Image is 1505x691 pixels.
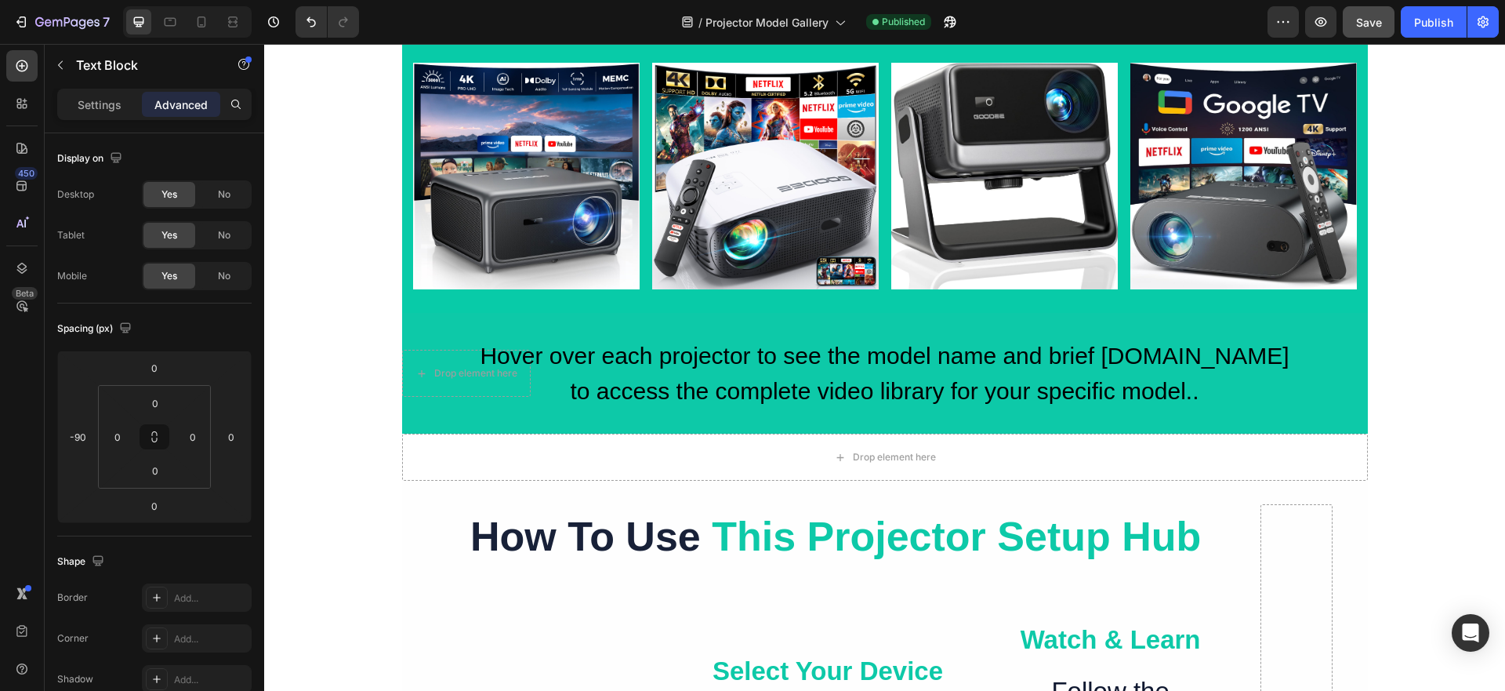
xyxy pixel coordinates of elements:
[57,672,93,686] div: Shadow
[202,644,392,673] strong: Browse Models
[139,494,170,518] input: 0
[66,425,89,449] input: -90
[181,425,205,449] input: 0px
[139,356,170,380] input: 0
[57,591,88,605] div: Border
[161,228,177,242] span: Yes
[448,613,679,642] strong: Select Your Device
[1356,16,1382,29] span: Save
[57,551,107,573] div: Shape
[206,470,437,515] strong: how to use
[448,470,937,515] strong: this projector setup hub
[1452,614,1489,652] div: Open Intercom Messenger
[219,425,243,449] input: 0
[57,148,125,169] div: Display on
[174,591,248,606] div: Add...
[161,269,177,283] span: Yes
[154,96,208,113] p: Advanced
[174,632,248,646] div: Add...
[1414,14,1453,31] div: Publish
[1343,6,1394,38] button: Save
[106,425,129,449] input: 0px
[140,459,171,482] input: 0px
[78,96,121,113] p: Settings
[57,318,135,340] div: Spacing (px)
[589,407,672,420] div: Drop element here
[57,631,89,646] div: Corner
[103,13,110,31] p: 7
[218,187,230,202] span: No
[140,391,171,415] input: 0px
[57,228,85,242] div: Tablet
[161,187,177,202] span: Yes
[6,6,117,38] button: 7
[15,167,38,180] div: 450
[218,228,230,242] span: No
[57,269,87,283] div: Mobile
[12,287,38,300] div: Beta
[296,6,359,38] div: Undo/Redo
[218,269,230,283] span: No
[174,673,248,687] div: Add...
[705,14,829,31] span: Projector Model Gallery
[882,15,925,29] span: Published
[57,187,94,202] div: Desktop
[756,581,937,610] strong: Watch & Learn
[1401,6,1467,38] button: Publish
[264,44,1505,691] iframe: Design area
[76,56,209,75] p: Text Block
[698,14,702,31] span: /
